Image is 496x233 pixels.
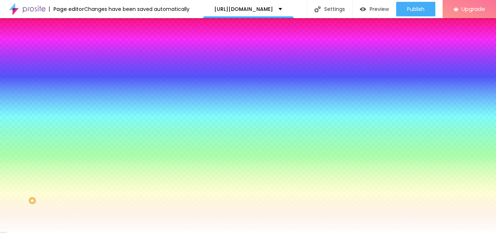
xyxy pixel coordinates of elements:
[360,6,366,12] img: view-1.svg
[214,7,273,12] p: [URL][DOMAIN_NAME]
[407,6,424,12] span: Publish
[462,6,485,12] span: Upgrade
[353,2,396,16] button: Preview
[396,2,435,16] button: Publish
[314,6,321,12] img: Icone
[49,7,84,12] div: Page editor
[84,7,190,12] div: Changes have been saved automatically
[370,6,389,12] span: Preview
